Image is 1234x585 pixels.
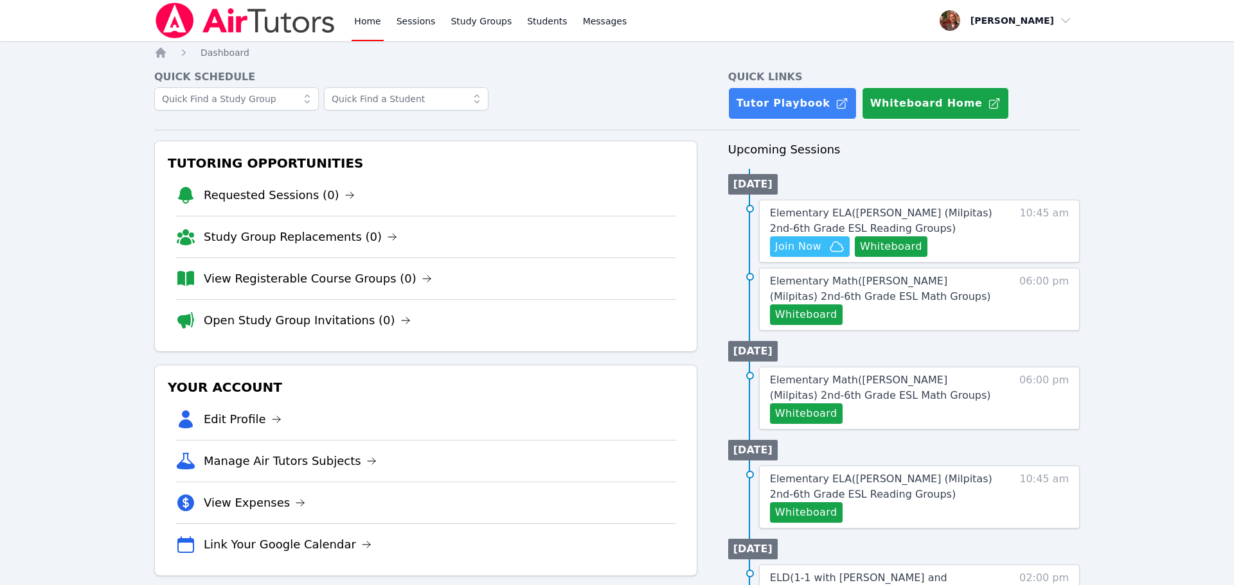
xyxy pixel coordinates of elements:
span: 06:00 pm [1019,372,1069,424]
a: Elementary ELA([PERSON_NAME] (Milpitas) 2nd-6th Grade ESL Reading Groups) [770,205,994,236]
nav: Breadcrumb [154,46,1080,59]
span: 10:45 am [1019,205,1069,257]
h4: Quick Schedule [154,69,697,85]
span: 10:45 am [1019,471,1069,523]
button: Whiteboard [770,304,843,325]
h3: Upcoming Sessions [728,141,1080,159]
a: Tutor Playbook [728,87,857,119]
span: Messages [583,15,627,28]
img: Air Tutors [154,3,336,39]
li: [DATE] [728,539,778,559]
a: View Registerable Course Groups (0) [204,270,432,288]
a: Dashboard [201,46,249,59]
a: Manage Air Tutors Subjects [204,452,377,470]
li: [DATE] [728,174,778,195]
span: Elementary ELA ( [PERSON_NAME] (Milpitas) 2nd-6th Grade ESL Reading Groups ) [770,207,992,234]
a: Study Group Replacements (0) [204,228,397,246]
button: Whiteboard Home [862,87,1009,119]
span: Join Now [775,239,821,254]
input: Quick Find a Study Group [154,87,319,110]
a: Edit Profile [204,410,282,428]
a: View Expenses [204,494,305,512]
a: Requested Sessions (0) [204,186,355,204]
a: Elementary ELA([PERSON_NAME] (Milpitas) 2nd-6th Grade ESL Reading Groups) [770,471,994,502]
button: Whiteboard [855,236,927,257]
span: Elementary Math ( [PERSON_NAME] (Milpitas) 2nd-6th Grade ESL Math Groups ) [770,374,991,401]
h3: Tutoring Opportunities [165,152,686,175]
h3: Your Account [165,376,686,399]
li: [DATE] [728,341,778,362]
span: 06:00 pm [1019,274,1069,325]
a: Link Your Google Calendar [204,536,371,554]
span: Elementary Math ( [PERSON_NAME] (Milpitas) 2nd-6th Grade ESL Math Groups ) [770,275,991,302]
button: Join Now [770,236,850,257]
h4: Quick Links [728,69,1080,85]
a: Elementary Math([PERSON_NAME] (Milpitas) 2nd-6th Grade ESL Math Groups) [770,274,994,304]
button: Whiteboard [770,502,843,523]
a: Elementary Math([PERSON_NAME] (Milpitas) 2nd-6th Grade ESL Math Groups) [770,372,994,403]
button: Whiteboard [770,403,843,424]
li: [DATE] [728,440,778,460]
span: Elementary ELA ( [PERSON_NAME] (Milpitas) 2nd-6th Grade ESL Reading Groups ) [770,473,992,500]
a: Open Study Group Invitations (0) [204,311,411,329]
span: Dashboard [201,48,249,58]
input: Quick Find a Student [324,87,488,110]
